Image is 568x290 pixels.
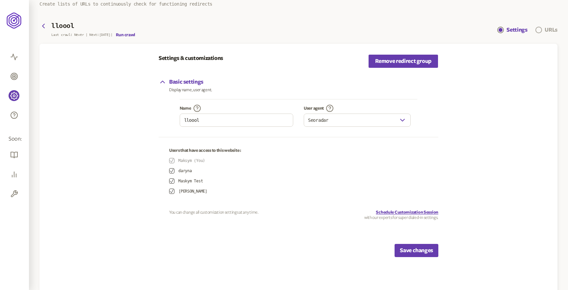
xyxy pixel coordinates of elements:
[497,26,557,34] div: Navigation
[506,26,527,34] div: Settings
[180,114,293,126] input: e.g. Example
[9,135,20,143] span: Soon:
[395,244,438,257] button: Save changes
[178,178,203,184] span: Maskym Test
[178,189,207,194] span: [PERSON_NAME]
[304,106,324,111] label: User agent
[545,26,557,34] div: URLs
[535,26,557,34] a: URLs
[178,168,192,173] span: daryna
[169,148,438,153] p: Users that have access to this website :
[39,1,557,7] p: Create lists of URLs to continuously check for functioning redirects
[169,87,212,92] p: Display name, user agent.
[51,22,74,30] h3: lloool
[180,106,191,111] label: Name
[169,215,438,220] p: with our experts for super dialed-in settings.
[304,114,399,126] input: user agent
[116,32,135,38] button: Run crawl
[368,54,438,68] a: Remove redirect group
[169,78,212,86] p: Basic settings
[376,210,438,215] a: Schedule Customization Session
[159,54,223,62] p: Settings & customizations
[51,33,113,37] p: Last crawl: Never | Next: [DATE] |
[169,210,259,215] p: You can change all customization settings at any time.
[497,26,527,34] a: Settings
